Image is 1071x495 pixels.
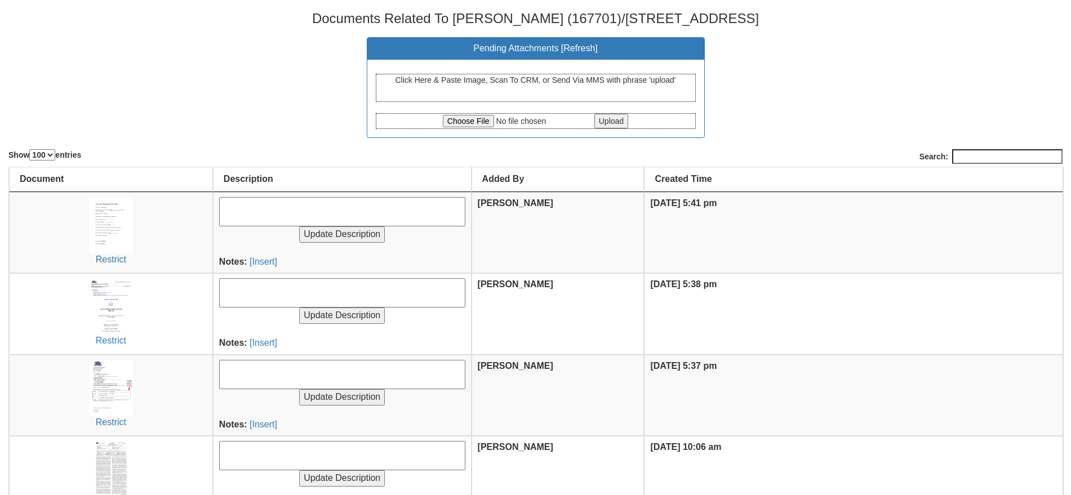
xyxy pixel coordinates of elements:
[650,198,717,208] b: [DATE] 5:41 pm
[376,43,696,53] h3: Pending Attachments [ ]
[563,43,595,53] a: Refresh
[299,226,385,243] input: Update Description
[89,278,132,335] img: uid(148)-0a29f953-3ced-3021-538f-f4b47489e37f.jpg
[299,307,385,324] input: Update Description
[650,279,717,289] b: [DATE] 5:38 pm
[952,149,1063,164] input: Search:
[8,149,81,160] label: Show entries
[376,74,696,102] div: Click Here & Paste Image, Scan To CRM, or Send Via MMS with phrase 'upload'
[219,420,247,429] b: Notes:
[472,167,645,192] th: Added By
[89,197,132,253] img: uid(148)-b9916808-877c-144b-5293-3382565a6a06.jpg
[472,355,645,436] th: [PERSON_NAME]
[9,167,213,192] th: Document
[299,470,385,487] input: Update Description
[96,255,126,264] a: Restrict
[594,114,628,128] input: Upload
[644,167,1063,192] th: Created Time
[8,11,1063,26] h3: Documents Related To [PERSON_NAME] (167701)/[STREET_ADDRESS]
[213,167,472,192] th: Description
[250,420,277,429] a: [Insert]
[472,273,645,355] th: [PERSON_NAME]
[96,417,126,427] a: Restrict
[250,338,277,347] a: [Insert]
[89,360,132,416] img: uid(148)-fbf6f831-11b1-b27b-004a-ea9346bd678b.jpg
[29,149,55,160] select: Showentries
[650,361,717,371] b: [DATE] 5:37 pm
[96,336,126,345] a: Restrict
[650,442,721,452] b: [DATE] 10:06 am
[219,257,247,266] b: Notes:
[919,149,1063,164] label: Search:
[250,257,277,266] a: [Insert]
[299,389,385,405] input: Update Description
[472,192,645,274] th: [PERSON_NAME]
[219,338,247,347] b: Notes:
